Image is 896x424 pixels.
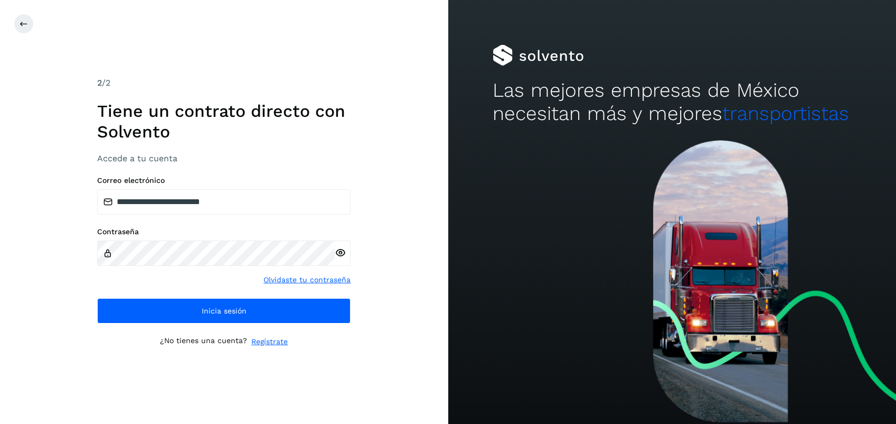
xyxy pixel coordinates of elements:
[97,101,351,142] h1: Tiene un contrato directo con Solvento
[97,227,351,236] label: Contraseña
[493,79,851,126] h2: Las mejores empresas de México necesitan más y mejores
[97,176,351,185] label: Correo electrónico
[97,78,102,88] span: 2
[97,77,351,89] div: /2
[97,298,351,324] button: Inicia sesión
[722,102,849,125] span: transportistas
[202,307,247,315] span: Inicia sesión
[263,274,351,285] a: Olvidaste tu contraseña
[97,153,351,163] h3: Accede a tu cuenta
[251,336,288,347] a: Regístrate
[160,336,247,347] p: ¿No tienes una cuenta?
